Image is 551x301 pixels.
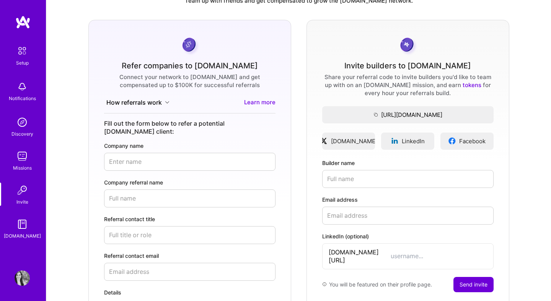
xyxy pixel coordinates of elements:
[13,270,32,286] a: User Avatar
[104,288,275,296] label: Details
[4,232,41,240] div: [DOMAIN_NAME]
[322,159,494,167] label: Builder name
[14,43,30,59] img: setup
[320,137,328,145] img: xLogo
[104,120,275,136] div: Fill out the form below to refer a potential [DOMAIN_NAME] client:
[104,98,172,107] button: How referrals work
[13,164,32,172] div: Missions
[322,196,494,204] label: Email address
[381,133,434,150] a: LinkedIn
[15,270,30,286] img: User Avatar
[15,115,30,130] img: discovery
[180,36,200,56] img: purpleCoin
[322,111,494,119] span: [URL][DOMAIN_NAME]
[104,226,275,244] input: Full title or role
[244,98,275,107] a: Learn more
[122,62,258,70] div: Refer companies to [DOMAIN_NAME]
[322,170,494,188] input: Full name
[15,183,30,198] img: Invite
[9,94,36,102] div: Notifications
[15,79,30,94] img: bell
[322,232,494,240] label: LinkedIn (optional)
[16,59,29,67] div: Setup
[448,137,456,145] img: facebookLogo
[322,73,494,97] div: Share your referral code to invite builders you'd like to team up with on an [DOMAIN_NAME] missio...
[453,277,494,292] button: Send invite
[402,137,425,145] span: LinkedIn
[322,207,494,225] input: Email address
[104,142,275,150] label: Company name
[322,133,375,150] a: [DOMAIN_NAME]
[391,252,487,260] input: username...
[391,137,399,145] img: linkedinLogo
[15,149,30,164] img: teamwork
[344,62,471,70] div: Invite builders to [DOMAIN_NAME]
[463,81,481,89] a: tokens
[104,263,275,281] input: Email address
[104,215,275,223] label: Referral contact title
[16,198,28,206] div: Invite
[104,189,275,207] input: Full name
[104,73,275,89] div: Connect your network to [DOMAIN_NAME] and get compensated up to $100K for successful referrals
[15,15,31,29] img: logo
[104,178,275,186] label: Company referral name
[104,153,275,171] input: Enter name
[329,248,391,264] span: [DOMAIN_NAME][URL]
[11,130,33,138] div: Discovery
[104,252,275,260] label: Referral contact email
[322,106,494,123] button: [URL][DOMAIN_NAME]
[440,133,494,150] a: Facebook
[15,217,30,232] img: guide book
[331,137,377,145] span: [DOMAIN_NAME]
[322,277,432,292] div: You will be featured on their profile page.
[398,36,418,56] img: grayCoin
[459,137,486,145] span: Facebook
